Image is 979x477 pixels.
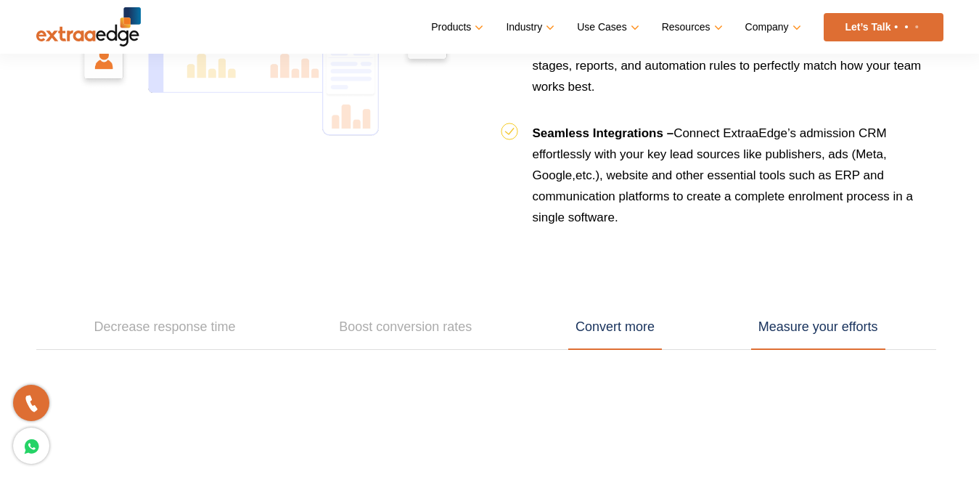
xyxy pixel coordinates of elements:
[506,17,552,38] a: Industry
[824,13,943,41] a: Let’s Talk
[332,305,479,350] a: Boost conversion rates
[662,17,720,38] a: Resources
[745,17,798,38] a: Company
[87,305,243,350] a: Decrease response time
[751,305,885,350] a: Measure your efforts
[533,126,674,140] b: Seamless Integrations –
[577,17,636,38] a: Use Cases
[431,17,480,38] a: Products
[568,305,662,350] a: Convert more
[533,126,913,224] span: Connect ExtraaEdge’s admission CRM effortlessly with your key lead sources like publishers, ads (...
